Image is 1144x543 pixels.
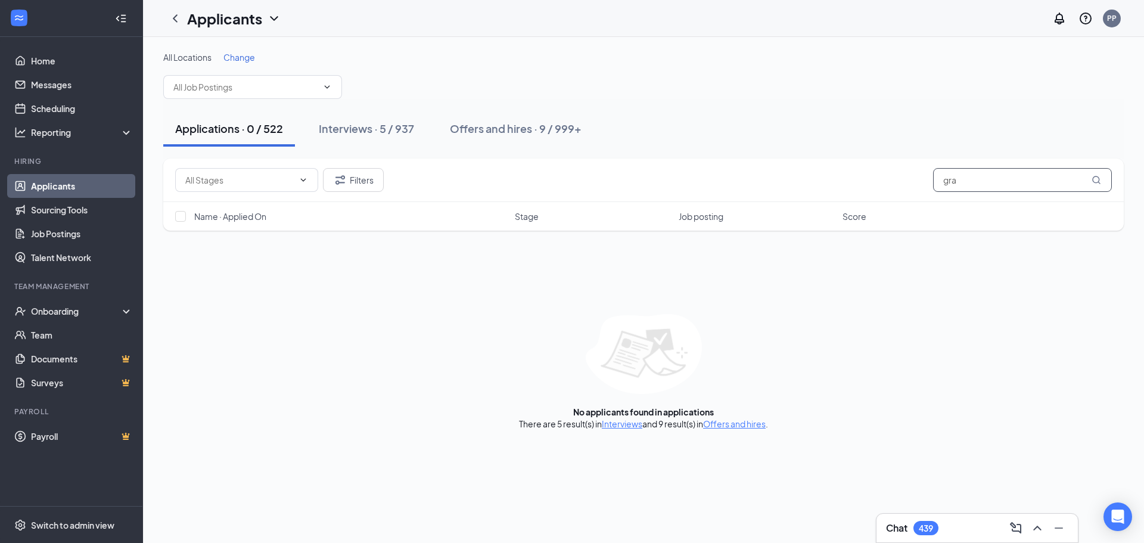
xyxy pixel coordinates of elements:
[515,210,539,222] span: Stage
[31,198,133,222] a: Sourcing Tools
[519,418,768,430] div: There are 5 result(s) in and 9 result(s) in .
[679,210,723,222] span: Job posting
[168,11,182,26] svg: ChevronLeft
[194,210,266,222] span: Name · Applied On
[1028,519,1047,538] button: ChevronUp
[115,13,127,24] svg: Collapse
[163,52,212,63] span: All Locations
[175,121,283,136] div: Applications · 0 / 522
[31,347,133,371] a: DocumentsCrown
[185,173,294,187] input: All Stages
[322,82,332,92] svg: ChevronDown
[31,222,133,246] a: Job Postings
[1107,13,1117,23] div: PP
[1052,521,1066,535] svg: Minimize
[1103,502,1132,531] div: Open Intercom Messenger
[323,168,384,192] button: Filter Filters
[299,175,308,185] svg: ChevronDown
[31,305,123,317] div: Onboarding
[14,281,130,291] div: Team Management
[450,121,582,136] div: Offers and hires · 9 / 999+
[1078,11,1093,26] svg: QuestionInfo
[31,424,133,448] a: PayrollCrown
[602,418,642,429] a: Interviews
[267,11,281,26] svg: ChevronDown
[333,173,347,187] svg: Filter
[1030,521,1044,535] svg: ChevronUp
[187,8,262,29] h1: Applicants
[223,52,255,63] span: Change
[1009,521,1023,535] svg: ComposeMessage
[586,314,702,394] img: empty-state
[14,519,26,531] svg: Settings
[14,156,130,166] div: Hiring
[31,97,133,120] a: Scheduling
[573,406,714,418] div: No applicants found in applications
[13,12,25,24] svg: WorkstreamLogo
[31,73,133,97] a: Messages
[31,126,133,138] div: Reporting
[31,519,114,531] div: Switch to admin view
[1092,175,1101,185] svg: MagnifyingGlass
[31,323,133,347] a: Team
[319,121,414,136] div: Interviews · 5 / 937
[173,80,318,94] input: All Job Postings
[14,126,26,138] svg: Analysis
[14,407,130,417] div: Payroll
[886,522,907,535] h3: Chat
[933,168,1112,192] input: Search in applications
[31,174,133,198] a: Applicants
[843,210,866,222] span: Score
[31,246,133,269] a: Talent Network
[1049,519,1068,538] button: Minimize
[703,418,766,429] a: Offers and hires
[1006,519,1025,538] button: ComposeMessage
[1052,11,1067,26] svg: Notifications
[31,371,133,395] a: SurveysCrown
[31,49,133,73] a: Home
[919,523,933,533] div: 439
[14,305,26,317] svg: UserCheck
